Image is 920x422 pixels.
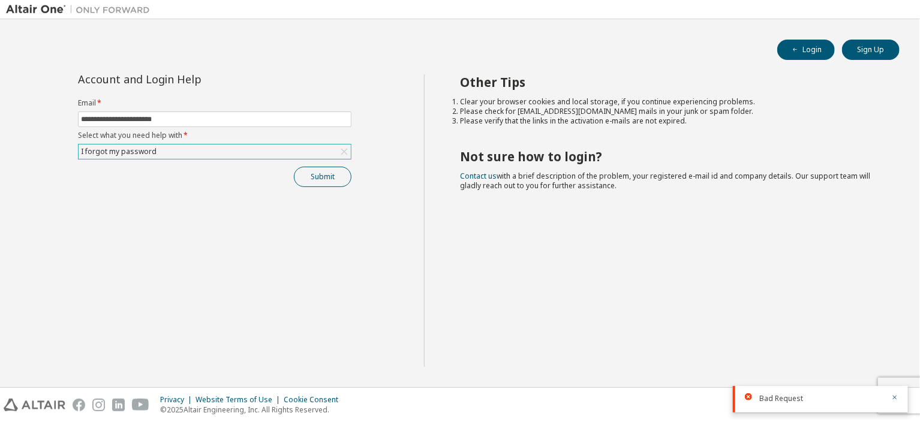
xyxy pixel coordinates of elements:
[461,74,879,90] h2: Other Tips
[78,98,351,108] label: Email
[196,395,284,405] div: Website Terms of Use
[461,116,879,126] li: Please verify that the links in the activation e-mails are not expired.
[73,399,85,411] img: facebook.svg
[78,74,297,84] div: Account and Login Help
[461,149,879,164] h2: Not sure how to login?
[160,405,345,415] p: © 2025 Altair Engineering, Inc. All Rights Reserved.
[461,107,879,116] li: Please check for [EMAIL_ADDRESS][DOMAIN_NAME] mails in your junk or spam folder.
[284,395,345,405] div: Cookie Consent
[294,167,351,187] button: Submit
[461,171,871,191] span: with a brief description of the problem, your registered e-mail id and company details. Our suppo...
[777,40,835,60] button: Login
[79,144,351,159] div: I forgot my password
[78,131,351,140] label: Select what you need help with
[461,171,497,181] a: Contact us
[4,399,65,411] img: altair_logo.svg
[132,399,149,411] img: youtube.svg
[461,97,879,107] li: Clear your browser cookies and local storage, if you continue experiencing problems.
[79,145,158,158] div: I forgot my password
[6,4,156,16] img: Altair One
[842,40,900,60] button: Sign Up
[112,399,125,411] img: linkedin.svg
[160,395,196,405] div: Privacy
[92,399,105,411] img: instagram.svg
[759,394,803,403] span: Bad Request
